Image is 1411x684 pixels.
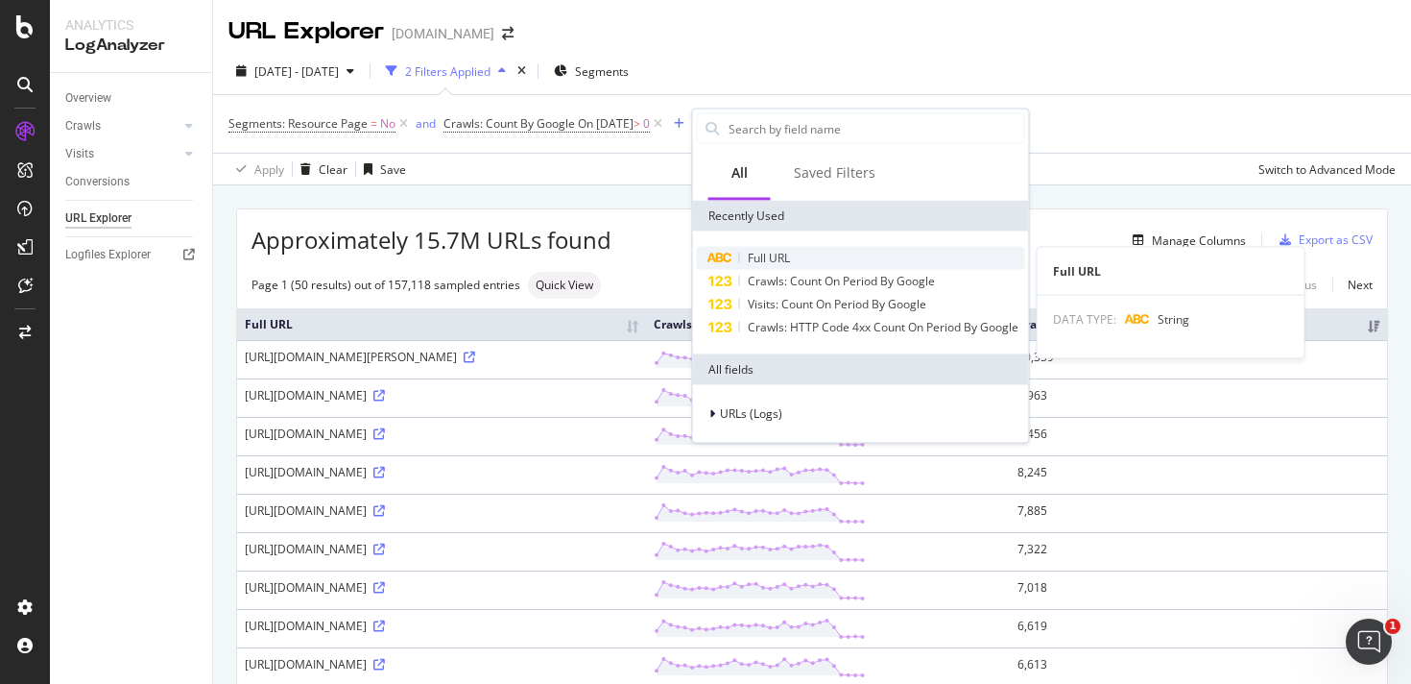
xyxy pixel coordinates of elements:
[748,250,790,266] span: Full URL
[1272,225,1373,256] button: Export as CSV
[251,277,520,293] div: Page 1 (50 results) out of 157,118 sampled entries
[731,163,748,183] div: All
[245,656,638,672] div: [URL][DOMAIN_NAME]
[1010,494,1387,532] td: 7,885
[65,15,197,35] div: Analytics
[693,201,1029,232] div: Recently Used
[245,464,638,480] div: [URL][DOMAIN_NAME]
[1038,263,1304,280] div: Full URL
[1299,232,1373,248] div: Export as CSV
[646,308,1010,340] th: Crawls: Count By Google
[634,115,640,132] span: >
[748,319,1018,335] span: Crawls: HTTP Code 4xx Count On Period By Google
[748,296,926,312] span: Visits: Count On Period By Google
[748,273,935,289] span: Crawls: Count On Period By Google
[65,116,179,136] a: Crawls
[65,245,199,265] a: Logfiles Explorer
[319,161,347,178] div: Clear
[1332,271,1373,299] a: Next
[254,161,284,178] div: Apply
[1346,619,1392,665] iframe: Intercom live chat
[666,112,743,135] button: Add Filter
[1053,311,1116,328] span: DATA TYPE:
[65,208,199,229] a: URL Explorer
[1152,232,1246,249] div: Manage Columns
[228,56,362,86] button: [DATE] - [DATE]
[405,63,490,80] div: 2 Filters Applied
[65,144,179,164] a: Visits
[514,61,530,81] div: times
[380,110,395,137] span: No
[1158,311,1189,328] span: String
[228,154,284,184] button: Apply
[65,208,132,229] div: URL Explorer
[502,27,514,40] div: arrow-right-arrow-left
[65,172,130,192] div: Conversions
[245,541,638,557] div: [URL][DOMAIN_NAME]
[794,163,875,183] div: Saved Filters
[1010,609,1387,647] td: 6,619
[228,15,384,48] div: URL Explorer
[1258,161,1396,178] div: Switch to Advanced Mode
[378,56,514,86] button: 2 Filters Applied
[380,161,406,178] div: Save
[1385,619,1400,634] span: 1
[1010,571,1387,609] td: 7,018
[245,387,638,403] div: [URL][DOMAIN_NAME]
[575,63,629,80] span: Segments
[356,154,406,184] button: Save
[245,502,638,519] div: [URL][DOMAIN_NAME]
[65,88,111,109] div: Overview
[546,56,636,86] button: Segments
[392,24,494,43] div: [DOMAIN_NAME]
[245,349,638,365] div: [URL][DOMAIN_NAME][PERSON_NAME]
[228,115,368,132] span: Segments: Resource Page
[245,426,638,442] div: [URL][DOMAIN_NAME]
[245,618,638,634] div: [URL][DOMAIN_NAME]
[528,272,601,299] div: neutral label
[65,35,197,57] div: LogAnalyzer
[65,172,199,192] a: Conversions
[245,579,638,596] div: [URL][DOMAIN_NAME]
[371,115,377,132] span: =
[254,63,339,80] span: [DATE] - [DATE]
[693,354,1029,385] div: All fields
[536,280,593,291] span: Quick View
[237,308,646,340] th: Full URL: activate to sort column ascending
[65,116,101,136] div: Crawls
[727,114,1024,143] input: Search by field name
[416,115,436,132] div: and
[643,110,650,137] span: 0
[251,224,611,256] span: Approximately 15.7M URLs found
[65,245,151,265] div: Logfiles Explorer
[416,114,436,133] button: and
[1125,229,1246,252] button: Manage Columns
[1010,455,1387,494] td: 8,245
[65,144,94,164] div: Visits
[578,115,634,132] span: On [DATE]
[293,154,347,184] button: Clear
[720,405,782,422] span: URLs (Logs)
[1251,154,1396,184] button: Switch to Advanced Mode
[1010,532,1387,571] td: 7,322
[1010,417,1387,455] td: 8,456
[443,115,575,132] span: Crawls: Count By Google
[1010,379,1387,417] td: 8,963
[65,88,199,109] a: Overview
